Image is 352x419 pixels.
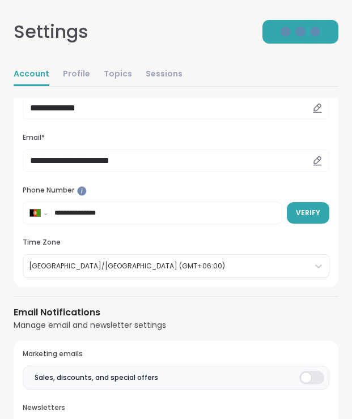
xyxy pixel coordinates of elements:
[23,238,329,247] h3: Time Zone
[14,306,195,319] h3: Email Notifications
[35,373,158,383] span: Sales, discounts, and special offers
[14,319,195,331] div: Manage email and newsletter settings
[63,63,90,86] a: Profile
[23,186,329,195] h3: Phone Number
[23,133,329,143] h3: Email*
[104,63,132,86] a: Topics
[23,403,329,413] h3: Newsletters
[296,208,320,218] span: Verify
[14,63,49,86] a: Account
[14,18,88,45] div: Settings
[77,186,87,196] iframe: Spotlight
[23,349,329,359] h3: Marketing emails
[287,202,329,224] button: Verify
[146,63,183,86] a: Sessions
